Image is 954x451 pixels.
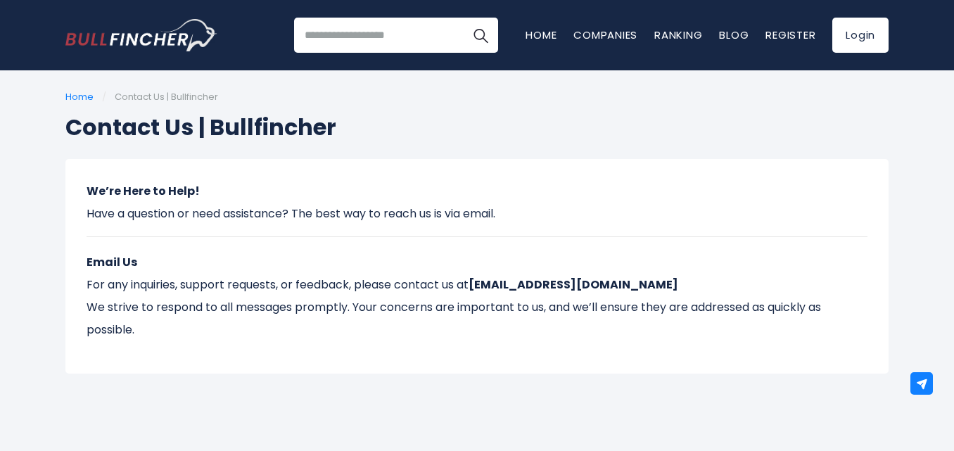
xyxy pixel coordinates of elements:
button: Search [463,18,498,53]
strong: We’re Here to Help! [87,183,200,199]
a: Companies [573,27,637,42]
a: Home [526,27,556,42]
p: For any inquiries, support requests, or feedback, please contact us at We strive to respond to al... [87,251,867,341]
a: Go to homepage [65,19,217,51]
img: Bullfincher logo [65,19,217,51]
strong: Email Us [87,254,137,270]
a: Home [65,90,94,103]
span: Contact Us | Bullfincher [115,90,218,103]
a: Ranking [654,27,702,42]
a: Register [765,27,815,42]
ul: / [65,91,889,103]
strong: [EMAIL_ADDRESS][DOMAIN_NAME] [469,277,678,293]
h1: Contact Us | Bullfincher [65,110,889,144]
a: Login [832,18,889,53]
p: Have a question or need assistance? The best way to reach us is via email. [87,180,867,225]
a: Blog [719,27,749,42]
